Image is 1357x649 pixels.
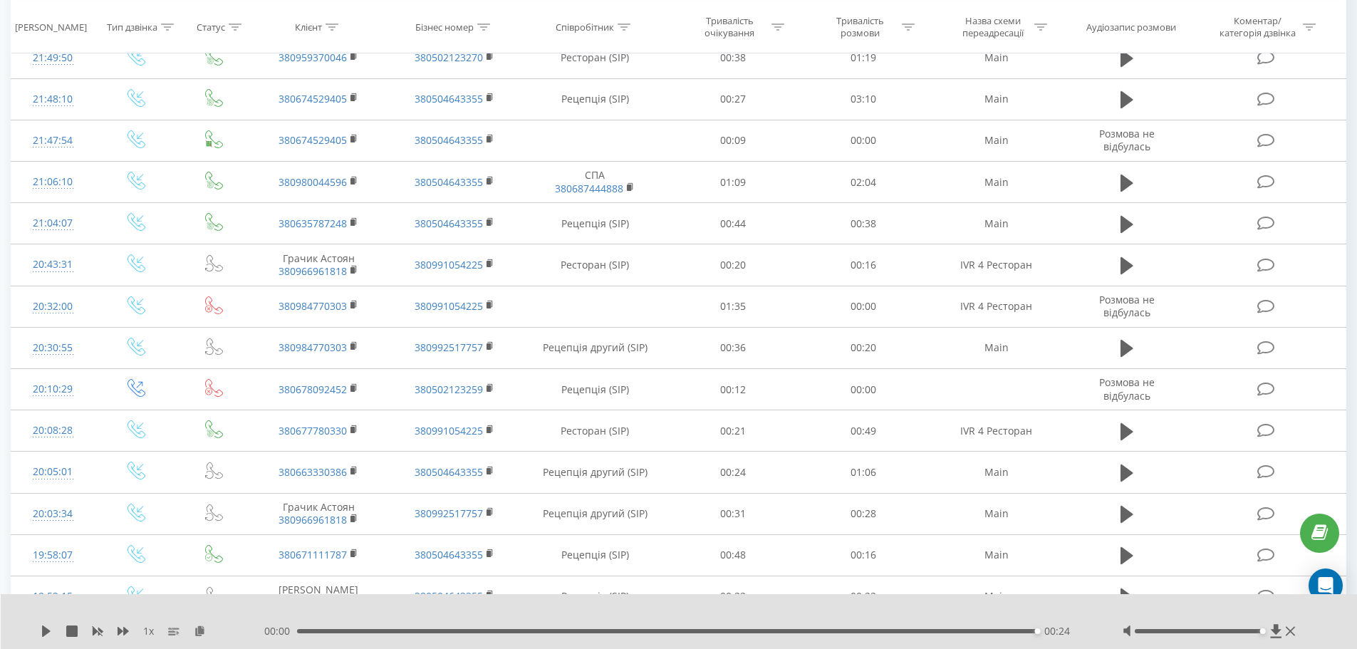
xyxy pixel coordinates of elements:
[415,507,483,520] a: 380992517757
[1044,624,1070,638] span: 00:24
[668,286,799,327] td: 01:35
[26,500,80,528] div: 20:03:34
[668,410,799,452] td: 00:21
[26,209,80,237] div: 21:04:07
[928,576,1064,617] td: Main
[1309,568,1343,603] div: Open Intercom Messenger
[928,534,1064,576] td: Main
[668,78,799,120] td: 00:27
[668,452,799,493] td: 00:24
[279,299,347,313] a: 380984770303
[955,15,1031,39] div: Назва схеми переадресації
[415,299,483,313] a: 380991054225
[251,493,386,534] td: Грачик Астоян
[415,21,474,33] div: Бізнес номер
[26,127,80,155] div: 21:47:54
[1216,15,1299,39] div: Коментар/категорія дзвінка
[668,244,799,286] td: 00:20
[668,576,799,617] td: 00:22
[799,534,929,576] td: 00:16
[522,534,668,576] td: Рецепція (SIP)
[668,162,799,203] td: 01:09
[799,244,929,286] td: 00:16
[522,203,668,244] td: Рецепція (SIP)
[26,458,80,486] div: 20:05:01
[799,286,929,327] td: 00:00
[415,175,483,189] a: 380504643355
[668,120,799,161] td: 00:09
[26,293,80,321] div: 20:32:00
[799,576,929,617] td: 00:22
[522,327,668,368] td: Рецепція другий (SIP)
[799,369,929,410] td: 00:00
[279,341,347,354] a: 380984770303
[799,37,929,78] td: 01:19
[799,162,929,203] td: 02:04
[522,493,668,534] td: Рецепція другий (SIP)
[26,168,80,196] div: 21:06:10
[668,37,799,78] td: 00:38
[415,92,483,105] a: 380504643355
[279,424,347,437] a: 380677780330
[928,286,1064,327] td: IVR 4 Ресторан
[26,417,80,445] div: 20:08:28
[279,51,347,64] a: 380959370046
[107,21,157,33] div: Тип дзвінка
[522,78,668,120] td: Рецепція (SIP)
[415,548,483,561] a: 380504643355
[522,37,668,78] td: Ресторан (SIP)
[692,15,768,39] div: Тривалість очікування
[928,410,1064,452] td: IVR 4 Ресторан
[556,21,614,33] div: Співробітник
[799,78,929,120] td: 03:10
[928,120,1064,161] td: Main
[279,548,347,561] a: 380671111787
[522,410,668,452] td: Ресторан (SIP)
[799,327,929,368] td: 00:20
[279,217,347,230] a: 380635787248
[668,369,799,410] td: 00:12
[26,334,80,362] div: 20:30:55
[279,175,347,189] a: 380980044596
[668,534,799,576] td: 00:48
[928,37,1064,78] td: Main
[26,583,80,611] div: 19:53:15
[928,327,1064,368] td: Main
[799,203,929,244] td: 00:38
[668,203,799,244] td: 00:44
[279,92,347,105] a: 380674529405
[279,465,347,479] a: 380663330386
[26,541,80,569] div: 19:58:07
[522,244,668,286] td: Ресторан (SIP)
[928,493,1064,534] td: Main
[799,120,929,161] td: 00:00
[251,576,386,617] td: [PERSON_NAME]
[415,51,483,64] a: 380502123270
[522,452,668,493] td: Рецепція другий (SIP)
[415,133,483,147] a: 380504643355
[522,369,668,410] td: Рецепція (SIP)
[1099,375,1155,402] span: Розмова не відбулась
[264,624,297,638] span: 00:00
[279,133,347,147] a: 380674529405
[799,452,929,493] td: 01:06
[522,576,668,617] td: Рецепція (SIP)
[555,182,623,195] a: 380687444888
[668,327,799,368] td: 00:36
[1260,628,1266,634] div: Accessibility label
[26,251,80,279] div: 20:43:31
[928,78,1064,120] td: Main
[279,383,347,396] a: 380678092452
[928,162,1064,203] td: Main
[415,383,483,396] a: 380502123259
[279,264,347,278] a: 380966961818
[251,244,386,286] td: Грачик Астоян
[799,493,929,534] td: 00:28
[143,624,154,638] span: 1 x
[928,452,1064,493] td: Main
[928,203,1064,244] td: Main
[1086,21,1176,33] div: Аудіозапис розмови
[415,217,483,230] a: 380504643355
[799,410,929,452] td: 00:49
[415,589,483,603] a: 380504643355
